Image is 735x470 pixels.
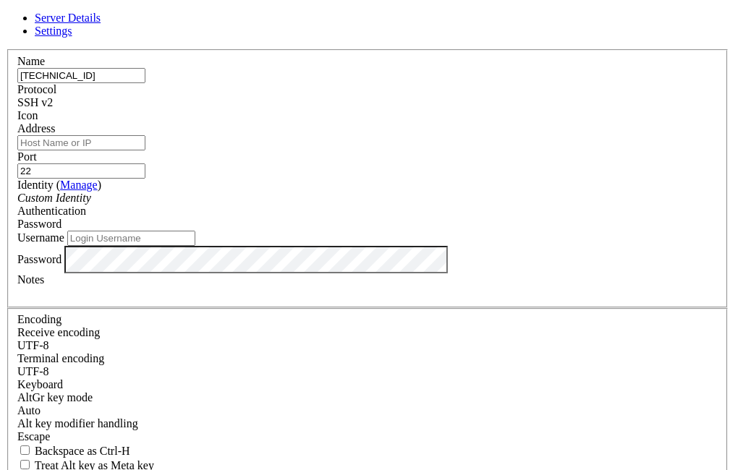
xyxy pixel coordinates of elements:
[17,218,61,230] span: Password
[17,352,104,364] label: The default terminal encoding. ISO-2022 enables character map translations (like graphics maps). ...
[17,378,63,390] label: Keyboard
[17,68,145,83] input: Server Name
[17,218,718,231] div: Password
[17,365,718,378] div: UTF-8
[17,179,101,191] label: Identity
[17,231,64,244] label: Username
[17,163,145,179] input: Port Number
[17,192,718,205] div: Custom Identity
[17,404,718,417] div: Auto
[35,12,101,24] a: Server Details
[17,205,86,217] label: Authentication
[17,430,718,443] div: Escape
[17,192,91,204] i: Custom Identity
[17,109,38,121] label: Icon
[17,391,93,403] label: Set the expected encoding for data received from the host. If the encodings do not match, visual ...
[17,445,130,457] label: If true, the backspace should send BS ('\x08', aka ^H). Otherwise the backspace key should send '...
[20,460,30,469] input: Treat Alt key as Meta key
[17,150,37,163] label: Port
[20,445,30,455] input: Backspace as Ctrl-H
[17,313,61,325] label: Encoding
[56,179,101,191] span: ( )
[17,339,718,352] div: UTF-8
[17,96,718,109] div: SSH v2
[17,96,53,108] span: SSH v2
[35,445,130,457] span: Backspace as Ctrl-H
[67,231,195,246] input: Login Username
[17,365,49,377] span: UTF-8
[17,430,50,443] span: Escape
[60,179,98,191] a: Manage
[17,252,61,265] label: Password
[17,122,55,134] label: Address
[17,404,41,416] span: Auto
[17,135,145,150] input: Host Name or IP
[17,83,56,95] label: Protocol
[17,273,44,286] label: Notes
[17,417,138,430] label: Controls how the Alt key is handled. Escape: Send an ESC prefix. 8-Bit: Add 128 to the typed char...
[17,55,45,67] label: Name
[35,25,72,37] a: Settings
[17,339,49,351] span: UTF-8
[17,326,100,338] label: Set the expected encoding for data received from the host. If the encodings do not match, visual ...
